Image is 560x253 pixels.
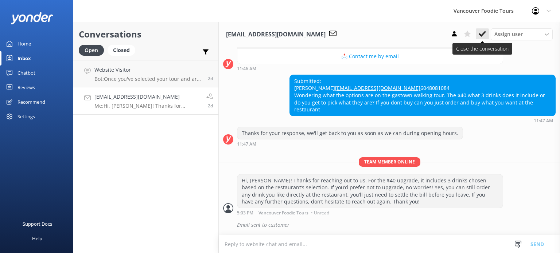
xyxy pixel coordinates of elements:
div: Open [79,45,104,56]
div: Settings [17,109,35,124]
div: Hi, [PERSON_NAME]! Thanks for reaching out to us. For the $40 upgrade, it includes 3 drinks chose... [237,174,503,208]
h4: [EMAIL_ADDRESS][DOMAIN_NAME] [94,93,201,101]
div: Email sent to customer [237,219,556,231]
div: Closed [108,45,135,56]
a: [EMAIL_ADDRESS][DOMAIN_NAME]Me:Hi, [PERSON_NAME]! Thanks for reaching out to us. For the $40 upgr... [73,87,218,115]
strong: 5:03 PM [237,211,253,215]
div: Chatbot [17,66,35,80]
div: Assign User [491,28,553,40]
div: Help [32,231,42,246]
h4: Website Visitor [94,66,202,74]
span: Vancouver Foodie Tours [258,211,308,215]
a: [EMAIL_ADDRESS][DOMAIN_NAME] [335,84,420,91]
div: Home [17,36,31,51]
div: 2025-08-16T00:06:21.340 [223,219,556,231]
div: Inbox [17,51,31,66]
div: 11:47am 15-Aug-2025 (UTC -07:00) America/Tijuana [289,118,556,123]
img: yonder-white-logo.png [11,12,53,24]
div: Thanks for your response, we'll get back to you as soon as we can during opening hours. [237,127,463,139]
a: Website VisitorBot:Once you've selected your tour and are on the check-out screen, there is a fie... [73,60,218,87]
p: Bot: Once you've selected your tour and are on the check-out screen, there is a field to input yo... [94,76,202,82]
div: Submitted: [PERSON_NAME] 6048081084 Wondering what the options are on the gastown walking tour. T... [290,75,555,116]
strong: 11:47 AM [534,119,553,123]
div: Recommend [17,95,45,109]
span: • Unread [311,211,329,215]
div: 11:47am 15-Aug-2025 (UTC -07:00) America/Tijuana [237,141,463,146]
div: Support Docs [23,217,52,231]
span: Assign user [494,30,523,38]
h2: Conversations [79,27,213,41]
h3: [EMAIL_ADDRESS][DOMAIN_NAME] [226,30,326,39]
a: Open [79,46,108,54]
a: Closed [108,46,139,54]
p: Me: Hi, [PERSON_NAME]! Thanks for reaching out to us. For the $40 upgrade, it includes 3 drinks c... [94,103,201,109]
div: Reviews [17,80,35,95]
strong: 11:47 AM [237,142,256,146]
span: 05:03pm 15-Aug-2025 (UTC -07:00) America/Tijuana [208,103,213,109]
strong: 11:46 AM [237,67,256,71]
button: 📩 Contact me by email [237,49,503,64]
span: Team member online [359,157,420,166]
div: 05:03pm 15-Aug-2025 (UTC -07:00) America/Tijuana [237,210,503,215]
div: 11:46am 15-Aug-2025 (UTC -07:00) America/Tijuana [237,66,503,71]
span: 10:24pm 15-Aug-2025 (UTC -07:00) America/Tijuana [208,75,213,82]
